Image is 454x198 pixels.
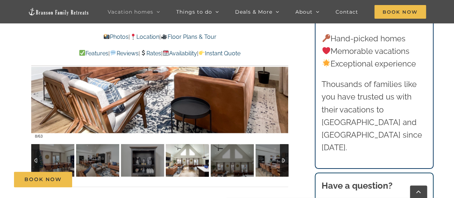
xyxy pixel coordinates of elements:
a: Instant Quote [198,50,240,57]
img: 💲 [140,50,146,56]
img: Branson Family Retreats Logo [28,8,89,16]
a: Location [130,33,159,40]
span: Vacation homes [108,9,153,14]
img: 🔑 [322,34,330,42]
span: Things to do [176,9,212,14]
p: Hand-picked homes Memorable vacations Exceptional experience [322,32,426,70]
img: Claymore-Cottage-lake-view-pool-vacation-rental-1123-scaled.jpg-nggid041125-ngg0dyn-120x90-00f0w0... [121,144,164,176]
img: ✅ [79,50,85,56]
img: 📍 [130,34,136,40]
img: 📆 [163,50,169,56]
span: Contact [336,9,358,14]
a: Photos [103,33,128,40]
span: Book Now [374,5,426,19]
a: Book Now [14,172,72,187]
img: 💬 [110,50,116,56]
a: Rates [140,50,161,57]
img: ❤️ [322,47,330,55]
a: Floor Plans & Tour [161,33,216,40]
a: Reviews [110,50,138,57]
p: Thousands of families like you have trusted us with their vacations to [GEOGRAPHIC_DATA] and [GEO... [322,78,426,154]
span: Book Now [24,176,62,183]
span: Deals & More [235,9,272,14]
img: Claymore-Cottage-lake-view-pool-vacation-rental-1120-scaled.jpg-nggid041122-ngg0dyn-120x90-00f0w0... [76,144,119,176]
p: | | [31,32,288,42]
img: 🌟 [322,59,330,67]
img: Claymore-Cottage-at-Table-Rock-Lake-Branson-Missouri-1405-scaled.jpg-nggid041801-ngg0dyn-120x90-0... [31,144,74,176]
p: | | | | [31,49,288,58]
img: 🎥 [161,34,167,40]
span: About [295,9,313,14]
img: Claymore-Cottage-lake-view-pool-vacation-rental-1122-scaled.jpg-nggid041124-ngg0dyn-120x90-00f0w0... [256,144,299,176]
img: 📸 [104,34,109,40]
a: Features [79,50,108,57]
img: 👉 [199,50,205,56]
a: Availability [163,50,197,57]
img: Claymore-Cottage-lake-view-pool-vacation-rental-1126-scaled.jpg-nggid041128-ngg0dyn-120x90-00f0w0... [166,144,209,176]
img: Claymore-Cottage-lake-view-pool-vacation-rental-1127-scaled.jpg-nggid041129-ngg0dyn-120x90-00f0w0... [211,144,254,176]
